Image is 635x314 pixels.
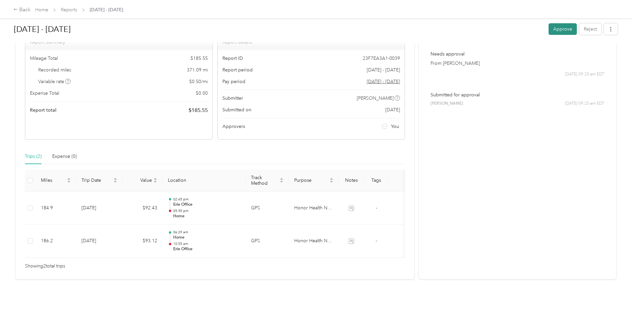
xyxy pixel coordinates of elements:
span: [DATE] 09:20 am EDT [565,71,604,77]
span: Showing 2 total trips [25,262,65,270]
span: - [376,238,377,244]
span: $ 0.00 [196,90,208,97]
span: caret-down [329,180,333,184]
span: $ 185.55 [190,55,208,62]
span: Report total [30,107,57,114]
p: 02:45 pm [173,197,240,202]
a: Home [35,7,48,13]
th: Track Method [246,169,289,192]
span: Go to pay period [367,78,400,85]
span: Pay period [222,78,245,85]
span: Miles [41,177,65,183]
span: caret-up [280,177,284,181]
p: Home [173,213,240,219]
span: caret-down [280,180,284,184]
th: Miles [36,169,76,192]
td: Honor Health Network [289,225,339,258]
p: Erie Office [173,202,240,208]
p: Needs approval [431,51,604,57]
td: GPS [246,192,289,225]
span: $ 0.50 / mi [189,78,208,85]
div: Expense (0) [52,153,77,160]
span: [PERSON_NAME] [431,101,463,107]
span: $ 185.55 [189,106,208,114]
button: Reject [579,23,601,35]
span: Report period [222,66,253,73]
iframe: Everlance-gr Chat Button Frame [598,277,635,314]
th: Tags [364,169,389,192]
span: Submitter [222,95,243,102]
div: Back [13,6,31,14]
span: Submitted on [222,106,251,113]
td: 184.9 [36,192,76,225]
span: Expense Total [30,90,59,97]
span: caret-up [67,177,71,181]
th: Notes [339,169,364,192]
span: [PERSON_NAME] [357,95,394,102]
th: Trip Date [76,169,123,192]
span: 23F7EA3A1-0039 [363,55,400,62]
span: Value [128,177,152,183]
span: Report ID [222,55,243,62]
span: caret-down [67,180,71,184]
span: 371.09 mi [187,66,208,73]
span: caret-up [113,177,117,181]
p: 05:59 pm [173,209,240,213]
p: 06:29 am [173,230,240,235]
span: - [376,205,377,211]
span: [DATE] 09:20 am EDT [565,101,604,107]
td: 186.2 [36,225,76,258]
span: caret-down [153,180,157,184]
h1: Sep 21 - Oct 4, 2025 [14,21,544,37]
span: caret-down [113,180,117,184]
span: Purpose [294,177,328,183]
p: Home [173,235,240,241]
td: [DATE] [76,192,123,225]
a: Reports [61,7,77,13]
span: caret-up [329,177,333,181]
p: Erie Office [173,246,240,252]
span: Variable rate [38,78,71,85]
button: Approve [549,23,577,35]
p: 10:55 am [173,242,240,246]
span: [DATE] [385,106,400,113]
p: Submitted for approval [431,91,604,98]
span: caret-up [153,177,157,181]
td: $92.43 [123,192,163,225]
div: Trips (2) [25,153,42,160]
span: Mileage Total [30,55,58,62]
span: Recorded miles [38,66,71,73]
span: [DATE] - [DATE] [90,6,123,13]
span: You [391,123,399,130]
td: $93.12 [123,225,163,258]
td: GPS [246,225,289,258]
p: From [PERSON_NAME] [431,60,604,67]
td: Honor Health Network [289,192,339,225]
span: [DATE] - [DATE] [367,66,400,73]
th: Location [163,169,246,192]
th: Value [123,169,163,192]
span: Track Method [251,175,278,186]
span: Trip Date [81,177,112,183]
th: Purpose [289,169,339,192]
td: [DATE] [76,225,123,258]
span: Approvers [222,123,245,130]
